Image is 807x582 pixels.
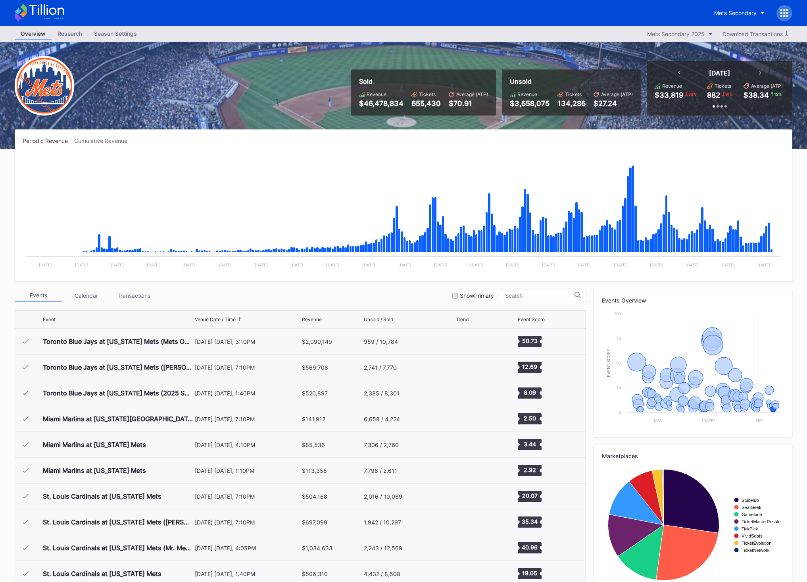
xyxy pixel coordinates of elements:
div: 882 [707,91,720,99]
text: 25 [616,385,621,390]
div: [DATE] [DATE], 7:10PM [195,416,300,422]
text: [DATE] [219,262,232,267]
div: 91 % [724,91,734,97]
div: Miami Marlins at [US_STATE] Mets [43,466,146,474]
div: [DATE] [709,69,730,77]
div: 89 % [688,91,697,97]
div: 1,942 / 10,297 [364,519,401,526]
div: [DATE] [DATE], 7:10PM [195,519,300,526]
text: 50.73 [522,337,537,344]
div: Calendar [62,289,110,302]
div: $1,034,633 [302,545,332,551]
div: Events Overview [602,297,784,304]
text: [DATE] [147,262,160,267]
div: $27.24 [594,99,633,108]
div: St. Louis Cardinals at [US_STATE] Mets [43,570,161,578]
a: Research [52,28,88,40]
text: SeatGeek [742,505,761,510]
div: $506,310 [302,570,328,577]
div: 6,658 / 4,224 [364,416,400,422]
text: TicketMasterResale [742,519,780,524]
text: 8.09 [523,389,536,396]
div: Miami Marlins at [US_STATE] Mets [43,441,146,449]
text: [DATE] [542,262,555,267]
div: Revenue [662,83,682,89]
div: [DATE] [DATE], 1:10PM [195,467,300,474]
text: [DATE] [650,262,663,267]
div: Trend [456,316,469,322]
div: Revenue [302,316,322,322]
text: [DATE] [686,262,699,267]
text: [DATE] [757,262,770,267]
div: $46,478,834 [359,99,403,108]
button: Download Transactions [719,29,792,39]
div: $85,536 [302,441,325,448]
svg: Chart title [456,512,480,532]
text: 100 [614,311,621,316]
text: [DATE] [398,262,411,267]
svg: Chart title [456,486,480,506]
svg: Chart title [23,154,784,273]
input: Search [505,293,575,299]
text: [DATE] [255,262,268,267]
text: [DATE] [434,262,447,267]
text: [DATE] [470,262,483,267]
div: Download Transactions [722,31,788,37]
div: 2,741 / 7,770 [364,364,397,371]
text: StubHub [742,498,759,503]
div: 2,385 / 8,301 [364,390,400,397]
div: Revenue [367,91,386,97]
text: [DATE] [39,262,52,267]
text: 19.05 [522,570,537,576]
div: Mets Secondary [714,10,757,16]
div: Mets Secondary 2025 [647,31,705,37]
div: Toronto Blue Jays at [US_STATE] Mets (Mets Opening Day) [43,337,193,345]
text: TickPick [742,526,758,531]
text: [DATE] [702,418,715,423]
div: 959 / 10,784 [364,338,398,345]
div: Venue Date / Time [195,316,236,322]
div: St. Louis Cardinals at [US_STATE] Mets [43,492,161,500]
div: Season Settings [88,28,143,39]
div: Event Score [518,316,545,322]
svg: Chart title [456,357,480,377]
div: 134,286 [557,99,586,108]
img: New-York-Mets-Transparent.png [15,56,74,116]
div: [DATE] [DATE], 1:40PM [195,390,300,397]
div: $504,168 [302,493,327,500]
div: Event [43,316,56,322]
button: Mets Secondary [708,6,770,20]
text: [DATE] [722,262,735,267]
div: Unsold / Sold [364,316,393,322]
text: VividSeats [742,534,763,538]
div: Tickets [565,91,582,97]
div: Average (ATP) [601,91,633,97]
button: Mets Secondary 2025 [643,29,717,39]
div: [DATE] [DATE], 4:05PM [195,545,300,551]
svg: Chart title [456,331,480,351]
div: Unsold [510,77,633,85]
div: Toronto Blue Jays at [US_STATE] Mets (2025 Schedule Picture Frame Giveaway) [43,389,193,397]
div: Revenue [517,91,537,97]
svg: Chart title [456,435,480,455]
svg: Chart title [456,383,480,403]
div: Sold [359,77,488,85]
div: St. Louis Cardinals at [US_STATE] Mets (Mr. Met Empire State Building Bobblehead Giveaway) [43,544,193,552]
div: Show Primary [460,292,494,299]
div: $38.34 [744,91,769,99]
svg: Chart title [602,310,784,429]
div: Miami Marlins at [US_STATE][GEOGRAPHIC_DATA] (Bark at the Park) [43,415,193,423]
text: 2.92 [523,466,536,473]
div: 12 % [773,91,782,97]
text: 12.69 [522,363,537,370]
div: [DATE] [DATE], 4:10PM [195,441,300,448]
div: 7,306 / 2,760 [364,441,399,448]
text: 35.34 [522,518,538,525]
text: [DATE] [326,262,339,267]
div: Events [15,289,62,302]
div: Cumulative Revenue [74,137,134,144]
div: 2,243 / 12,569 [364,545,402,551]
text: Sep [755,418,763,423]
div: $141,912 [302,416,325,422]
div: Average (ATP) [751,83,783,89]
